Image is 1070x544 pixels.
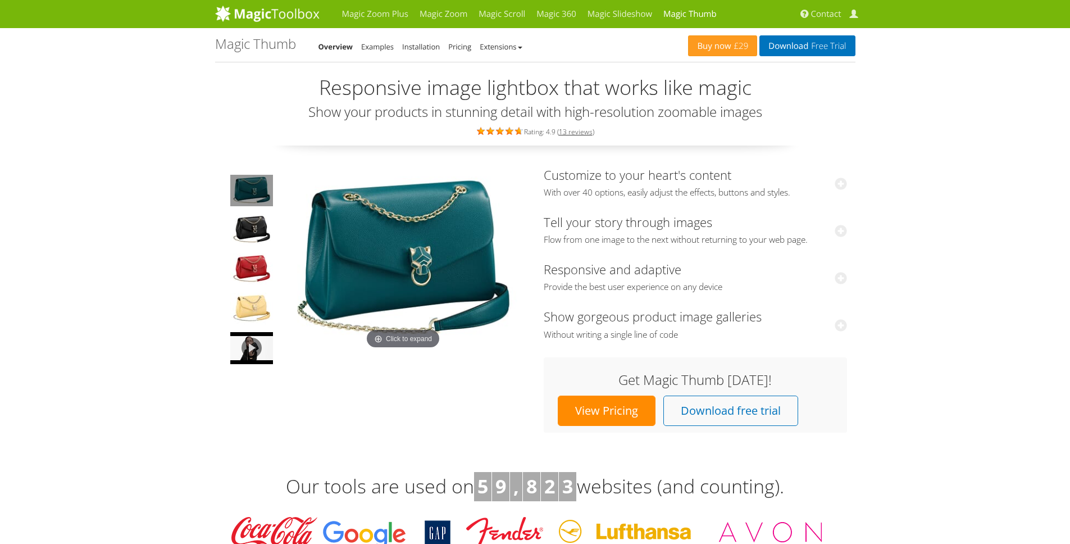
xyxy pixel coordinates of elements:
a: Pricing [448,42,471,52]
a: Download free trial [663,396,798,426]
span: Contact [811,8,841,20]
a: Examples [361,42,394,52]
div: Rating: 4.9 ( ) [215,125,855,137]
h3: Our tools are used on websites (and counting). [207,472,864,501]
img: MagicToolbox.com - Image tools for your website [215,5,320,22]
img: default.jpg [230,332,273,364]
a: Extensions [480,42,522,52]
img: Youtube thumbnail Magic Thumb [280,168,527,352]
span: Free Trial [808,42,846,51]
a: Magic Thumb is completely responsive, resize your browser window to see it in action [229,252,274,286]
img: JavaScript Lightbox - Magic Thumb Demo image - Cartier Leather Bag 1 [230,175,273,206]
a: View Pricing [558,396,655,426]
b: , [513,473,519,499]
h3: Get Magic Thumb [DATE]! [555,373,836,387]
a: Installation [402,42,440,52]
h3: Show your products in stunning detail with high-resolution zoomable images [215,105,855,119]
span: Without writing a single line of code [544,329,847,341]
a: Show gorgeous product image galleriesWithout writing a single line of code [544,308,847,340]
img: JavaScript Lightbox - Magic Thumb Demo image - Cartier Leather Bag 3 [230,253,273,285]
a: Click to expand [280,168,527,352]
h1: Magic Thumb [215,37,296,51]
b: 5 [477,473,488,499]
a: 13 reviews [559,127,593,137]
a: Buy now£29 [688,35,757,56]
a: Tell your story through imagesFlow from one image to the next without returning to your web page. [544,214,847,246]
a: Showcase your product images in this sleek javascript lightbox [229,174,274,207]
a: You can use your keyboard to navigate on a desktop and familiar swipe gestures on a touch enabled... [229,292,274,325]
img: JavaScript Lightbox - Magic Thumb Demo image - Cartier Leather Bag 4 [230,293,273,324]
h2: Responsive image lightbox that works like magic [215,76,855,99]
a: Include videos too! Magic Thumb comes with out-of-the-box support for YouTube, Vimeo and self-hos... [229,331,274,365]
b: 9 [495,473,506,499]
b: 8 [526,473,537,499]
span: With over 40 options, easily adjust the effects, buttons and styles. [544,187,847,198]
img: Magic Thumb demo - Cartier bag 2 [230,214,273,246]
span: Flow from one image to the next without returning to your web page. [544,234,847,246]
span: Provide the best user experience on any device [544,282,847,293]
b: 3 [562,473,573,499]
a: Responsive and adaptiveProvide the best user experience on any device [544,261,847,293]
span: £29 [731,42,749,51]
a: Customize to your heart's contentWith over 40 options, easily adjust the effects, buttons and sty... [544,166,847,198]
a: Overview [318,42,353,52]
b: 2 [544,473,555,499]
a: DownloadFree Trial [759,35,855,56]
